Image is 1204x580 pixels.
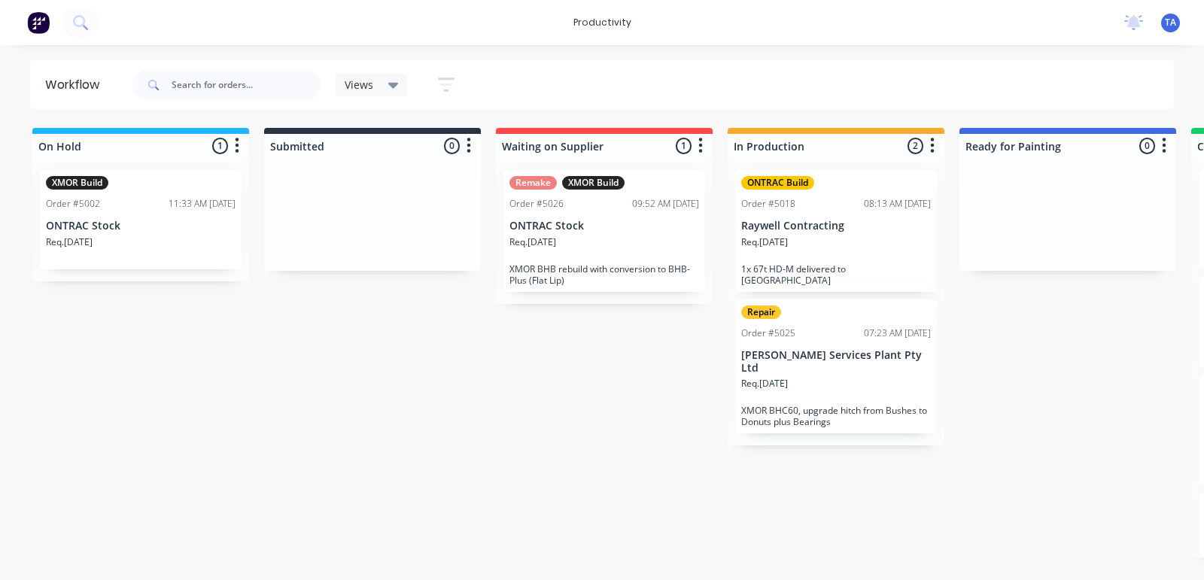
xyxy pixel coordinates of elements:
p: Req. [DATE] [741,377,788,390]
span: TA [1165,16,1176,29]
input: Search for orders... [172,70,321,100]
div: XMOR Build [46,176,108,190]
p: [PERSON_NAME] Services Plant Pty Ltd [741,349,931,375]
p: 1x 67t HD-M delivered to [GEOGRAPHIC_DATA] [741,263,931,286]
p: XMOR BHB rebuild with conversion to BHB-Plus (Flat Lip) [509,263,699,286]
div: Order #5002 [46,197,100,211]
p: Req. [DATE] [741,235,788,249]
p: Req. [DATE] [509,235,556,249]
div: Order #5018 [741,197,795,211]
div: XMOR BuildOrder #500211:33 AM [DATE]ONTRAC StockReq.[DATE] [40,170,242,269]
div: 09:52 AM [DATE] [632,197,699,211]
p: ONTRAC Stock [46,220,236,232]
span: Views [345,77,373,93]
div: 08:13 AM [DATE] [864,197,931,211]
div: Order #5026 [509,197,564,211]
div: RemakeXMOR BuildOrder #502609:52 AM [DATE]ONTRAC StockReq.[DATE]XMOR BHB rebuild with conversion ... [503,170,705,292]
div: Order #5025 [741,326,795,340]
div: 11:33 AM [DATE] [169,197,236,211]
div: RepairOrder #502507:23 AM [DATE][PERSON_NAME] Services Plant Pty LtdReq.[DATE]XMOR BHC60, upgrade... [735,299,937,434]
div: XMOR Build [562,176,625,190]
div: Repair [741,305,781,319]
img: Factory [27,11,50,34]
p: XMOR BHC60, upgrade hitch from Bushes to Donuts plus Bearings [741,405,931,427]
div: ONTRAC Build [741,176,814,190]
div: ONTRAC BuildOrder #501808:13 AM [DATE]Raywell ContractingReq.[DATE]1x 67t HD-M delivered to [GEOG... [735,170,937,292]
p: ONTRAC Stock [509,220,699,232]
div: Workflow [45,76,107,94]
div: 07:23 AM [DATE] [864,326,931,340]
div: productivity [566,11,639,34]
div: Remake [509,176,557,190]
p: Req. [DATE] [46,235,93,249]
p: Raywell Contracting [741,220,931,232]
